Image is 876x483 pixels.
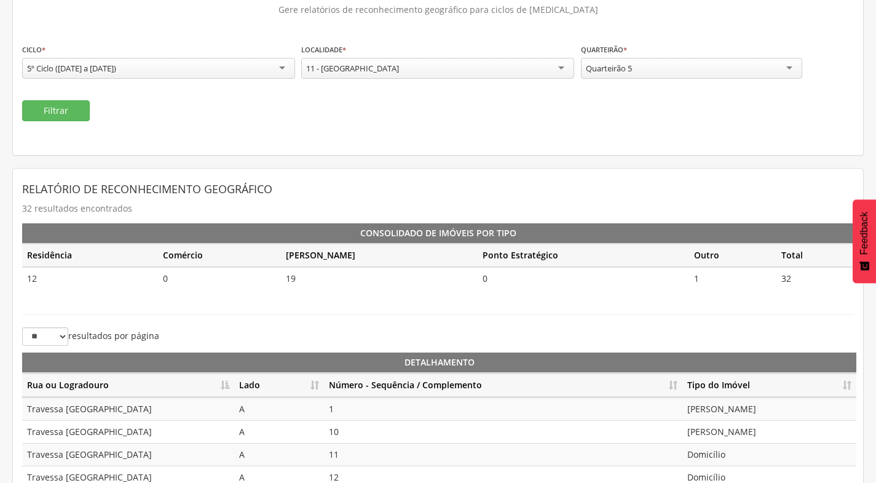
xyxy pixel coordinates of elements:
[234,397,324,420] td: A
[22,373,234,397] th: Rua ou Logradouro: Ordenar colunas de forma descendente
[22,178,854,200] header: Relatório de Reconhecimento Geográfico
[22,353,856,373] th: Detalhamento
[682,443,856,466] td: Domicílio
[586,63,632,74] div: Quarteirão 5
[776,244,854,267] th: Total
[158,267,282,290] td: 0
[22,1,854,18] p: Gere relatórios de reconhecimento geográfico para ciclos de [MEDICAL_DATA]
[324,443,682,466] td: 11
[301,45,346,55] label: Localidade
[22,327,68,346] select: resultados por página
[682,420,856,443] td: [PERSON_NAME]
[324,373,682,397] th: Número - Sequência / Complemento: Ordenar colunas de forma ascendente
[581,45,627,55] label: Quarteirão
[22,267,158,290] td: 12
[22,45,45,55] label: Ciclo
[682,397,856,420] td: [PERSON_NAME]
[682,373,856,397] th: Tipo do Imóvel: Ordenar colunas de forma ascendente
[281,244,478,267] th: [PERSON_NAME]
[27,63,116,74] div: 5º Ciclo ([DATE] a [DATE])
[689,267,776,290] td: 1
[689,244,776,267] th: Outro
[22,200,854,217] p: 32 resultados encontrados
[22,244,158,267] th: Residência
[22,420,234,443] td: Travessa [GEOGRAPHIC_DATA]
[22,327,159,346] label: resultados por página
[22,397,234,420] td: Travessa [GEOGRAPHIC_DATA]
[859,212,870,255] span: Feedback
[853,199,876,283] button: Feedback - Mostrar pesquisa
[324,397,682,420] td: 1
[478,267,689,290] td: 0
[478,244,689,267] th: Ponto Estratégico
[22,100,90,121] button: Filtrar
[158,244,282,267] th: Comércio
[22,443,234,466] td: Travessa [GEOGRAPHIC_DATA]
[281,267,478,290] td: 19
[324,420,682,443] td: 10
[306,63,399,74] div: 11 - [GEOGRAPHIC_DATA]
[234,443,324,466] td: A
[776,267,854,290] td: 32
[234,373,324,397] th: Lado: Ordenar colunas de forma ascendente
[22,223,854,244] th: Consolidado de Imóveis por Tipo
[234,420,324,443] td: A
